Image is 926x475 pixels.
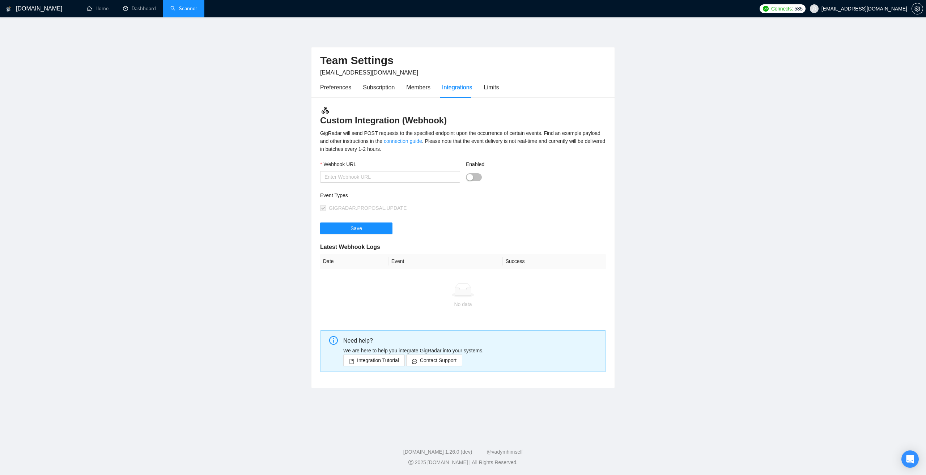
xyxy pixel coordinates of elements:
th: Date [320,254,388,268]
span: Connects: [771,5,793,13]
h3: Custom Integration (Webhook) [320,106,606,126]
div: No data [323,300,603,308]
button: messageContact Support [406,355,462,366]
span: Save [351,224,362,232]
a: connection guide [384,138,422,144]
span: message [412,359,417,364]
th: Success [503,254,606,268]
img: upwork-logo.png [763,6,769,12]
div: Members [406,83,430,92]
h5: Latest Webhook Logs [320,243,606,251]
div: Subscription [363,83,395,92]
div: Integrations [442,83,472,92]
span: book [349,359,354,364]
a: [DOMAIN_NAME] 1.26.0 (dev) [403,449,472,455]
input: Webhook URL [320,171,460,183]
span: info-circle [329,336,338,345]
span: Need help? [343,338,373,344]
th: Event [388,254,503,268]
span: 585 [794,5,802,13]
span: GIGRADAR.PROPOSAL.UPDATE [329,205,407,211]
div: GigRadar will send POST requests to the specified endpoint upon the occurrence of certain events.... [320,129,606,153]
span: Integration Tutorial [357,356,399,364]
p: We are here to help you integrate GigRadar into your systems. [343,347,600,355]
h2: Team Settings [320,53,606,68]
img: webhook.3a52c8ec.svg [321,106,330,115]
span: Contact Support [420,356,456,364]
button: Enabled [466,173,482,181]
img: logo [6,3,11,15]
div: Limits [484,83,499,92]
a: setting [912,6,923,12]
div: Open Intercom Messenger [901,450,919,468]
button: setting [912,3,923,14]
label: Event Types [320,191,348,199]
label: Webhook URL [320,160,356,168]
a: bookIntegration Tutorial [343,357,405,363]
a: homeHome [87,5,109,12]
div: 2025 [DOMAIN_NAME] | All Rights Reserved. [6,459,920,466]
div: Preferences [320,83,351,92]
a: @vadymhimself [487,449,523,455]
button: Save [320,222,392,234]
label: Enabled [466,160,484,168]
a: searchScanner [170,5,197,12]
span: [EMAIL_ADDRESS][DOMAIN_NAME] [320,69,418,76]
a: dashboardDashboard [123,5,156,12]
button: bookIntegration Tutorial [343,355,405,366]
span: user [812,6,817,11]
span: copyright [408,460,413,465]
